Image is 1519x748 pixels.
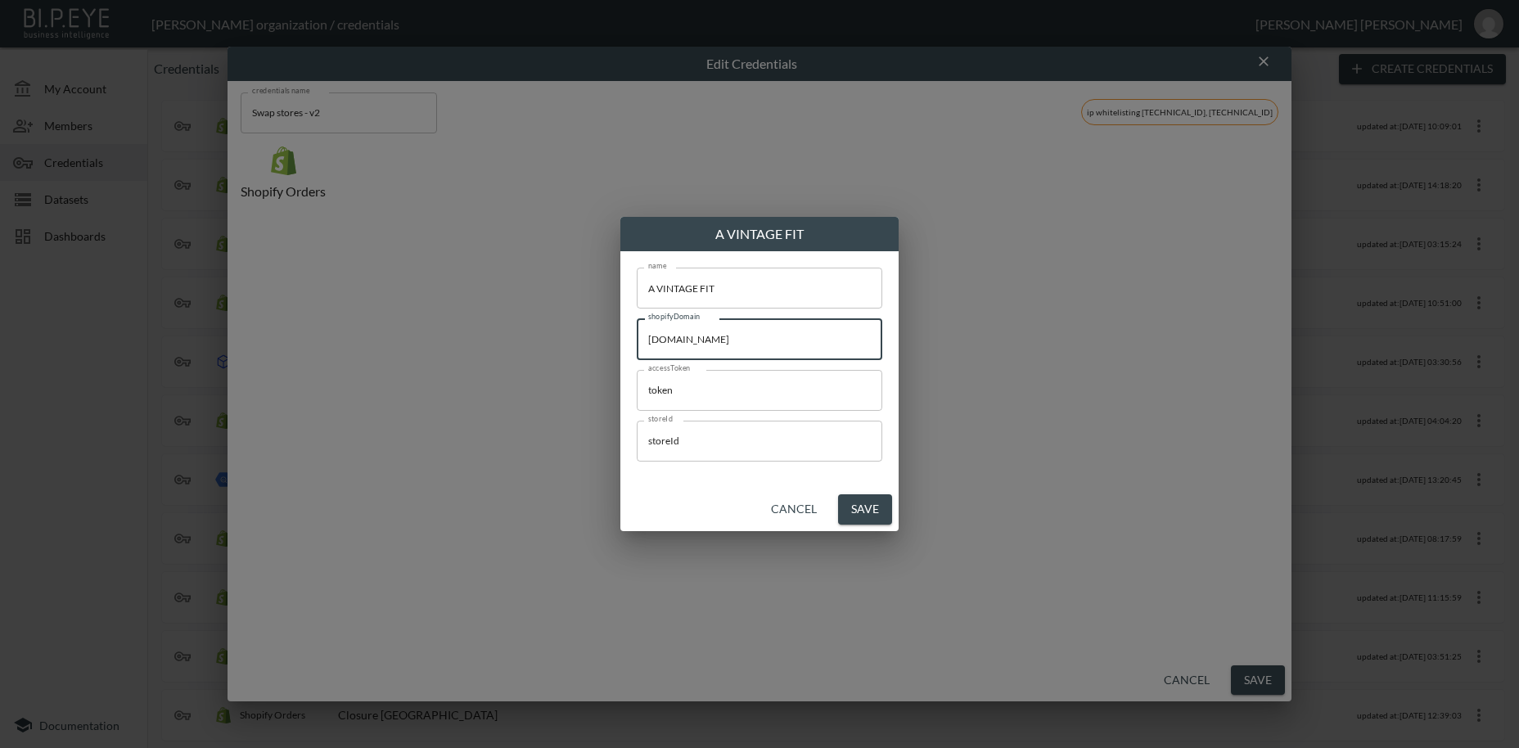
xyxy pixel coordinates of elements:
button: Cancel [764,494,823,525]
label: accessToken [648,363,691,373]
button: Save [838,494,892,525]
label: shopifyDomain [648,311,701,322]
label: name [648,260,667,271]
h2: A VINTAGE FIT [620,217,899,251]
label: storeId [648,413,673,424]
